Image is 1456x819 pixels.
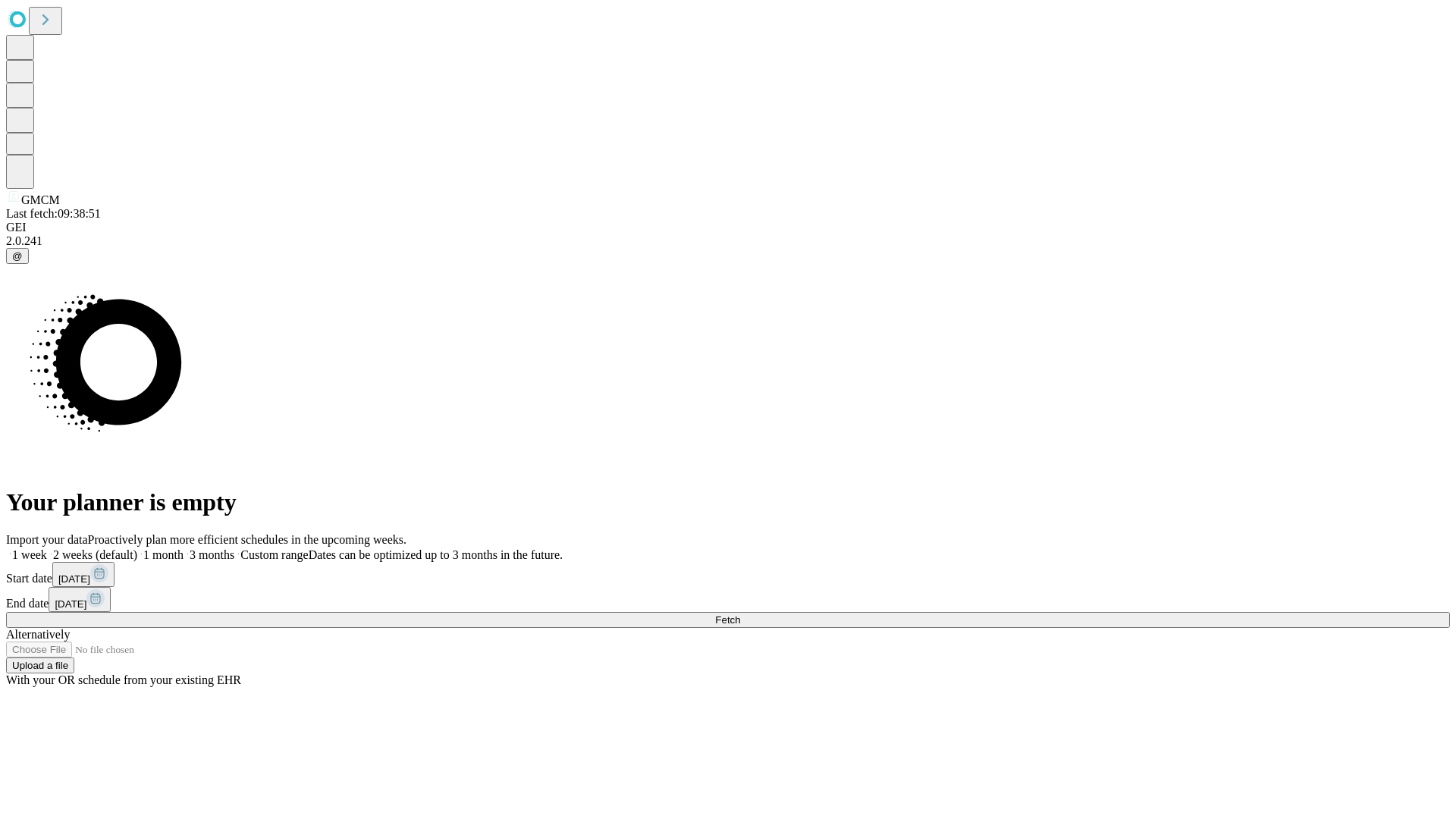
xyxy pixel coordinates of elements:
[6,488,1450,516] h1: Your planner is empty
[6,207,101,220] span: Last fetch: 09:38:51
[6,248,29,264] button: @
[6,533,88,546] span: Import your data
[6,673,241,686] span: With your OR schedule from your existing EHR
[88,533,406,546] span: Proactively plan more efficient schedules in the upcoming weeks.
[6,657,74,673] button: Upload a file
[6,562,1450,587] div: Start date
[58,573,90,585] span: [DATE]
[309,548,563,561] span: Dates can be optimized up to 3 months in the future.
[715,614,740,626] span: Fetch
[6,612,1450,628] button: Fetch
[49,587,111,612] button: [DATE]
[12,250,23,262] span: @
[55,598,86,610] span: [DATE]
[53,548,137,561] span: 2 weeks (default)
[52,562,115,587] button: [DATE]
[143,548,184,561] span: 1 month
[190,548,234,561] span: 3 months
[6,628,70,641] span: Alternatively
[21,193,60,206] span: GMCM
[6,587,1450,612] div: End date
[240,548,308,561] span: Custom range
[6,234,1450,248] div: 2.0.241
[12,548,47,561] span: 1 week
[6,221,1450,234] div: GEI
